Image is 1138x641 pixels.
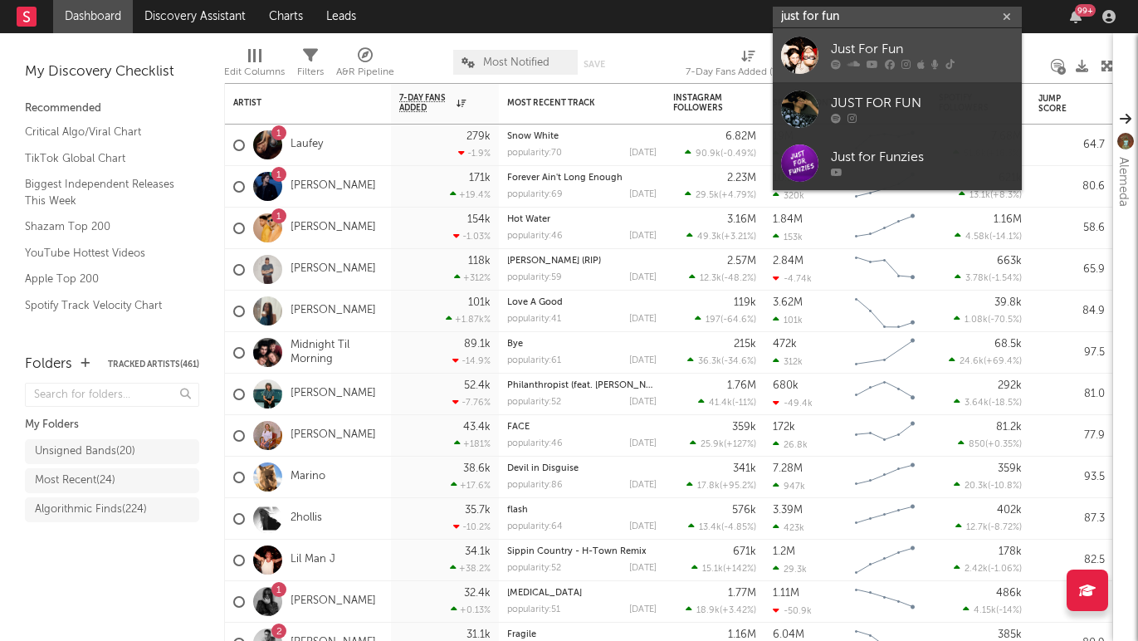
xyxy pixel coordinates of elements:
[723,316,754,325] span: -64.6 %
[773,439,808,450] div: 26.8k
[996,588,1022,599] div: 486k
[1038,343,1105,363] div: 97.5
[691,563,756,574] div: ( )
[507,298,563,307] a: Love A Good
[483,57,549,68] span: Most Notified
[732,422,756,433] div: 359k
[773,82,1022,136] a: JUST FOR FUN
[728,588,756,599] div: 1.77M
[773,588,799,599] div: 1.11M
[507,589,657,598] div: Muse
[702,565,723,574] span: 15.1k
[685,148,756,159] div: ( )
[847,291,922,332] svg: Chart title
[464,588,491,599] div: 32.4k
[689,272,756,283] div: ( )
[698,397,756,408] div: ( )
[469,173,491,183] div: 171k
[727,214,756,225] div: 3.16M
[685,189,756,200] div: ( )
[773,214,803,225] div: 1.84M
[966,523,988,532] span: 12.7k
[629,481,657,490] div: [DATE]
[959,189,1022,200] div: ( )
[629,315,657,324] div: [DATE]
[25,175,183,209] a: Biggest Independent Releases This Week
[773,136,1022,190] a: Just for Funzies
[990,316,1019,325] span: -70.5 %
[629,356,657,365] div: [DATE]
[35,500,147,520] div: Algorithmic Finds ( 224 )
[629,190,657,199] div: [DATE]
[998,380,1022,391] div: 292k
[507,215,550,224] a: Hot Water
[464,380,491,391] div: 52.4k
[688,521,756,532] div: ( )
[1038,550,1105,570] div: 82.5
[733,463,756,474] div: 341k
[990,482,1019,491] span: -10.8 %
[696,606,720,615] span: 18.9k
[291,553,335,567] a: Lil Man J
[695,314,756,325] div: ( )
[108,360,199,369] button: Tracked Artists(461)
[773,463,803,474] div: 7.28M
[1038,384,1105,404] div: 81.0
[999,606,1019,615] span: -14 %
[25,62,199,82] div: My Discovery Checklist
[451,480,491,491] div: +17.6 %
[1038,94,1080,114] div: Jump Score
[847,332,922,374] svg: Chart title
[773,546,795,557] div: 1.2M
[507,215,657,224] div: Hot Water
[831,148,1013,168] div: Just for Funzies
[773,605,812,616] div: -50.9k
[1038,467,1105,487] div: 93.5
[724,274,754,283] span: -48.2 %
[965,316,988,325] span: 1.08k
[507,506,657,515] div: flash
[291,339,383,367] a: Midnight Til Morning
[507,564,561,573] div: popularity: 52
[25,296,183,315] a: Spotify Track Velocity Chart
[735,399,754,408] span: -11 %
[35,471,115,491] div: Most Recent ( 24 )
[955,521,1022,532] div: ( )
[722,606,754,615] span: +3.42 %
[629,232,657,241] div: [DATE]
[986,357,1019,366] span: +69.4 %
[724,523,754,532] span: -4.85 %
[507,257,601,266] a: [PERSON_NAME] (RIP)
[291,470,325,484] a: Marino
[507,149,562,158] div: popularity: 70
[831,94,1013,114] div: JUST FOR FUN
[507,232,563,241] div: popularity: 46
[224,62,285,82] div: Edit Columns
[507,547,647,556] a: Sippin Country - H-Town Remix
[998,629,1022,640] div: 385k
[25,218,183,236] a: Shazam Top 200
[507,132,657,141] div: Snow White
[629,149,657,158] div: [DATE]
[773,398,813,409] div: -49.4k
[965,274,989,283] span: 3.78k
[450,189,491,200] div: +19.4 %
[700,274,721,283] span: 12.3k
[773,7,1022,27] input: Search for artists
[25,383,199,407] input: Search for folders...
[969,440,985,449] span: 850
[454,272,491,283] div: +312 %
[722,482,754,491] span: +95.2 %
[773,315,803,325] div: 101k
[1038,426,1105,446] div: 77.9
[584,60,605,69] button: Save
[399,93,452,113] span: 7-Day Fans Added
[994,214,1022,225] div: 1.16M
[993,191,1019,200] span: +8.3 %
[686,231,756,242] div: ( )
[507,547,657,556] div: Sippin Country - H-Town Remix
[25,497,199,522] a: Algorithmic Finds(224)
[224,42,285,90] div: Edit Columns
[773,339,797,350] div: 472k
[686,604,756,615] div: ( )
